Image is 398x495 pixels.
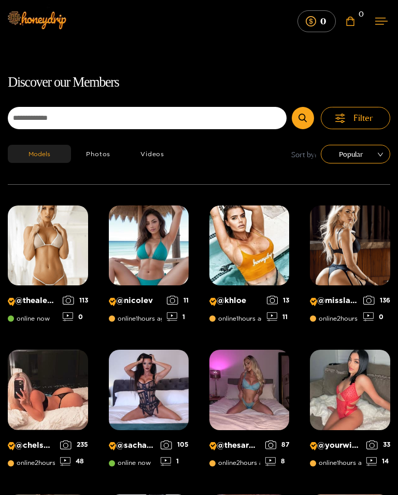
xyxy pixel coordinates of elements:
[363,312,390,321] div: 0
[329,146,382,162] span: Popular
[209,350,289,430] img: Creator Profile Image: thesarahbetz
[209,205,289,329] a: Creator Profile Image: khloe@khloeonline1hours ago1311
[366,457,390,466] div: 14
[109,350,189,430] img: Creator Profile Image: sachasworlds
[60,441,88,449] div: 235
[297,10,336,32] button: 0
[161,441,189,449] div: 105
[291,148,317,160] span: Sort by:
[359,8,364,20] span: 0
[8,459,69,466] span: online 2 hours ago
[209,350,289,473] a: Creator Profile Image: thesarahbetz@thesarahbetzonline2hours ago878
[63,296,88,305] div: 113
[306,16,316,26] span: dollar
[71,145,125,163] button: Photos
[267,296,290,305] div: 13
[310,350,390,430] img: Creator Profile Image: yourwildfantasyy69
[109,205,189,329] a: Creator Profile Image: nicolev@nicolevonline1hours ago111
[8,72,390,93] h1: Discover our Members
[60,457,88,466] div: 48
[265,457,290,466] div: 8
[167,312,189,321] div: 1
[209,459,271,466] span: online 2 hours ago
[8,145,71,163] button: Models
[109,205,189,285] img: Creator Profile Image: nicolev
[265,441,290,449] div: 87
[366,441,390,449] div: 33
[209,441,260,450] p: @ thesarahbetz
[310,205,390,285] img: Creator Profile Image: misslauraklein
[363,296,390,305] div: 136
[310,459,370,466] span: online 1 hours ago
[109,350,189,473] a: Creator Profile Image: sachasworlds@sachasworldsonline now1051
[267,312,290,321] div: 11
[161,457,189,466] div: 1
[8,350,88,473] a: Creator Profile Image: chelseaterese@chelseatereseonline2hours ago23548
[310,205,390,329] a: Creator Profile Image: misslauraklein@misslaurakleinonline2hours ago1360
[109,296,162,306] p: @ nicolev
[319,13,328,29] mark: 0
[321,145,390,163] div: sort
[353,112,373,124] span: Filter
[8,441,55,450] p: @ chelseaterese
[310,315,372,322] span: online 2 hours ago
[365,7,398,35] button: Mobile Menu Toggle Button
[167,296,189,305] div: 11
[209,205,289,285] img: Creator Profile Image: khloe
[8,296,58,306] p: @ thealexkay_
[8,315,50,322] span: online now
[8,350,88,430] img: Creator Profile Image: chelseaterese
[292,107,314,129] button: Submit Search
[8,205,88,329] a: Creator Profile Image: thealexkay_@thealexkay_online now1130
[8,205,88,285] img: Creator Profile Image: thealexkay_
[109,315,169,322] span: online 1 hours ago
[310,296,358,306] p: @ misslauraklein
[109,459,151,466] span: online now
[209,315,269,322] span: online 1 hours ago
[125,145,179,163] button: Videos
[209,296,262,306] p: @ khloe
[321,107,390,129] button: Filter
[63,312,88,321] div: 0
[310,350,390,473] a: Creator Profile Image: yourwildfantasyy69@yourwildfantasyy69online1hours ago3314
[109,441,156,450] p: @ sachasworlds
[310,441,361,450] p: @ yourwildfantasyy69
